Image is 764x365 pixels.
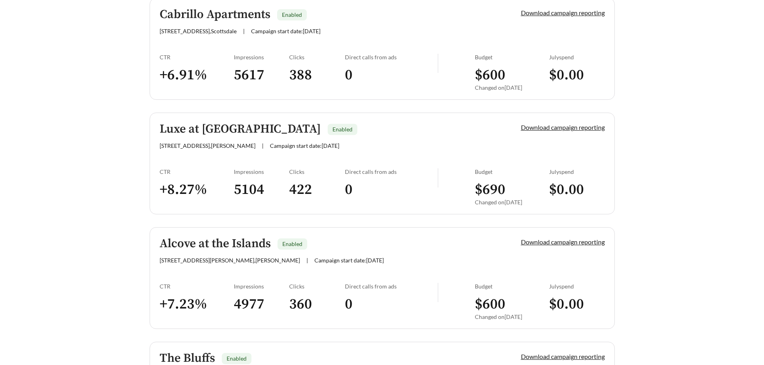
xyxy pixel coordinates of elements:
[160,8,270,21] h5: Cabrillo Apartments
[345,181,438,199] h3: 0
[549,295,605,313] h3: $ 0.00
[251,28,320,34] span: Campaign start date: [DATE]
[549,168,605,175] div: July spend
[160,54,234,60] div: CTR
[289,295,345,313] h3: 360
[345,283,438,290] div: Direct calls from ads
[234,181,290,199] h3: 5104
[314,257,384,264] span: Campaign start date: [DATE]
[289,66,345,84] h3: 388
[549,283,605,290] div: July spend
[270,142,339,149] span: Campaign start date: [DATE]
[234,295,290,313] h3: 4977
[475,66,549,84] h3: $ 600
[289,54,345,60] div: Clicks
[160,28,237,34] span: [STREET_ADDRESS] , Scottsdale
[549,181,605,199] h3: $ 0.00
[160,295,234,313] h3: + 7.23 %
[475,181,549,199] h3: $ 690
[262,142,263,149] span: |
[549,54,605,60] div: July spend
[345,66,438,84] h3: 0
[282,240,302,247] span: Enabled
[289,168,345,175] div: Clicks
[475,168,549,175] div: Budget
[234,168,290,175] div: Impressions
[289,181,345,199] h3: 422
[234,283,290,290] div: Impressions
[150,227,615,329] a: Alcove at the IslandsEnabled[STREET_ADDRESS][PERSON_NAME],[PERSON_NAME]|Campaign start date:[DATE...
[234,54,290,60] div: Impressions
[332,126,353,133] span: Enabled
[521,123,605,131] a: Download campaign reporting
[160,257,300,264] span: [STREET_ADDRESS][PERSON_NAME] , [PERSON_NAME]
[160,168,234,175] div: CTR
[475,54,549,60] div: Budget
[160,123,321,136] h5: Luxe at [GEOGRAPHIC_DATA]
[475,313,549,320] div: Changed on [DATE]
[227,355,247,362] span: Enabled
[282,11,302,18] span: Enabled
[475,199,549,206] div: Changed on [DATE]
[521,9,605,16] a: Download campaign reporting
[160,66,234,84] h3: + 6.91 %
[549,66,605,84] h3: $ 0.00
[160,142,255,149] span: [STREET_ADDRESS] , [PERSON_NAME]
[475,84,549,91] div: Changed on [DATE]
[345,295,438,313] h3: 0
[234,66,290,84] h3: 5617
[160,352,215,365] h5: The Bluffs
[345,54,438,60] div: Direct calls from ads
[475,283,549,290] div: Budget
[150,113,615,214] a: Luxe at [GEOGRAPHIC_DATA]Enabled[STREET_ADDRESS],[PERSON_NAME]|Campaign start date:[DATE]Download...
[345,168,438,175] div: Direct calls from ads
[243,28,245,34] span: |
[475,295,549,313] h3: $ 600
[521,238,605,246] a: Download campaign reporting
[521,353,605,360] a: Download campaign reporting
[160,283,234,290] div: CTR
[160,181,234,199] h3: + 8.27 %
[306,257,308,264] span: |
[160,237,271,250] h5: Alcove at the Islands
[289,283,345,290] div: Clicks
